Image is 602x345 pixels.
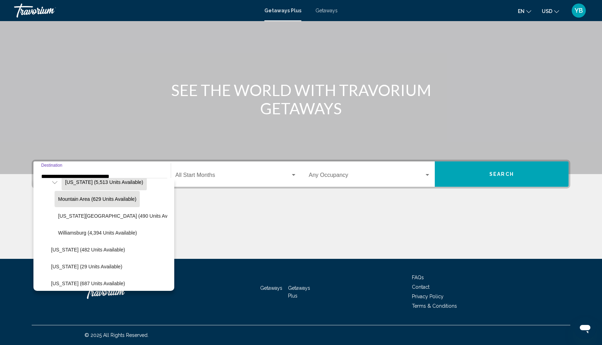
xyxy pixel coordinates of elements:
[84,281,155,302] a: Travorium
[412,275,424,280] a: FAQs
[51,247,125,253] span: [US_STATE] (482 units available)
[55,208,187,224] button: [US_STATE][GEOGRAPHIC_DATA] (490 units available)
[48,258,126,275] button: [US_STATE] (29 units available)
[58,196,136,202] span: Mountain Area (629 units available)
[574,317,596,339] iframe: Button to launch messaging window
[58,213,183,219] span: [US_STATE][GEOGRAPHIC_DATA] (490 units available)
[288,285,310,299] a: Getaways Plus
[575,7,583,14] span: YB
[48,242,128,258] button: [US_STATE] (482 units available)
[264,8,301,13] a: Getaways Plus
[84,332,149,338] span: © 2025 All Rights Reserved.
[315,8,338,13] a: Getaways
[48,175,62,189] button: Toggle Virginia (5,513 units available)
[518,8,525,14] span: en
[65,179,143,185] span: [US_STATE] (5,513 units available)
[58,230,137,236] span: Williamsburg (4,394 units available)
[489,172,514,177] span: Search
[542,8,552,14] span: USD
[570,3,588,18] button: User Menu
[412,284,429,290] a: Contact
[169,81,433,117] h1: SEE THE WORLD WITH TRAVORIUM GETAWAYS
[14,4,257,18] a: Travorium
[542,6,559,16] button: Change currency
[33,161,569,187] div: Search widget
[260,285,282,291] a: Getaways
[55,191,140,207] button: Mountain Area (629 units available)
[55,225,140,241] button: Williamsburg (4,394 units available)
[435,161,569,187] button: Search
[51,264,122,269] span: [US_STATE] (29 units available)
[412,303,457,309] a: Terms & Conditions
[412,294,444,299] a: Privacy Policy
[518,6,531,16] button: Change language
[48,275,128,292] button: [US_STATE] (687 units available)
[62,174,147,190] button: [US_STATE] (5,513 units available)
[51,281,125,286] span: [US_STATE] (687 units available)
